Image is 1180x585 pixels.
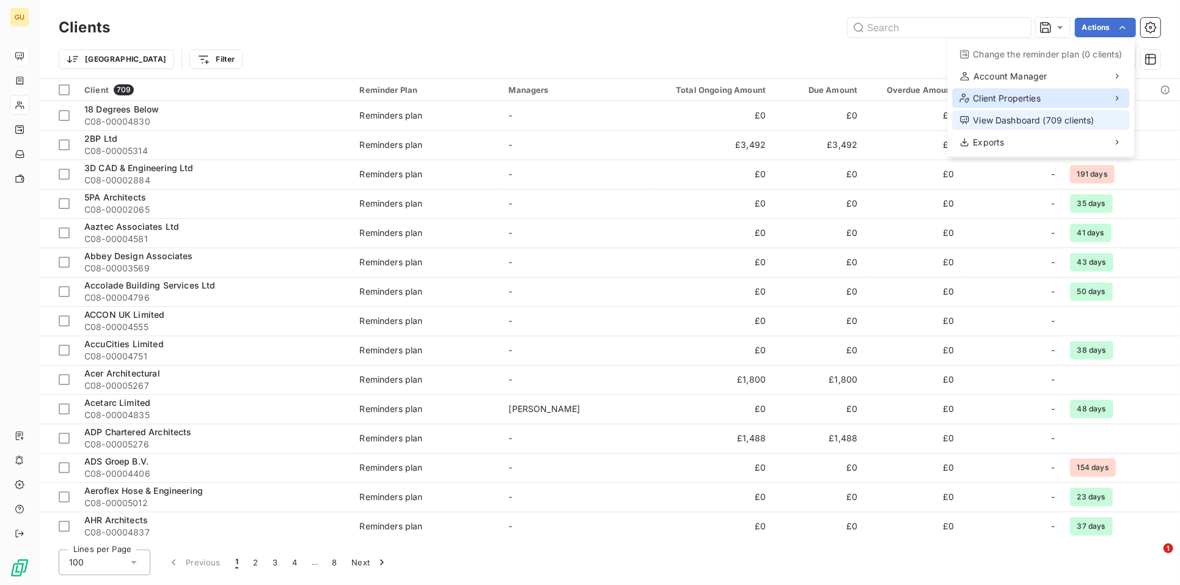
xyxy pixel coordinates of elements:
[953,45,1130,64] div: Change the reminder plan (0 clients)
[973,92,1041,105] span: Client Properties
[953,111,1130,130] div: View Dashboard (709 clients)
[1138,543,1168,573] iframe: Intercom live chat
[948,40,1135,157] div: Actions
[1164,543,1173,553] span: 1
[973,70,1047,83] span: Account Manager
[973,136,1005,149] span: Exports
